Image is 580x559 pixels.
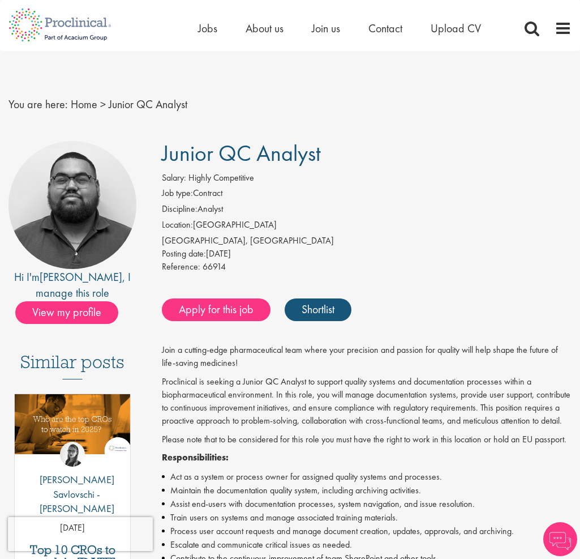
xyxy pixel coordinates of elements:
a: Theodora Savlovschi - Wicks [PERSON_NAME] Savlovschi - [PERSON_NAME] [15,442,130,522]
li: Maintain the documentation quality system, including archiving activities. [162,484,572,497]
p: Join a cutting-edge pharmaceutical team where your precision and passion for quality will help sh... [162,344,572,370]
label: Salary: [162,172,186,185]
a: Apply for this job [162,298,270,321]
div: Hi I'm , I manage this role [8,269,136,301]
span: Highly Competitive [188,172,254,184]
label: Reference: [162,261,200,274]
a: Join us [312,21,340,36]
a: Jobs [198,21,217,36]
li: [GEOGRAPHIC_DATA] [162,219,572,234]
span: View my profile [15,301,118,324]
li: Process user account requests and manage document creation, updates, approvals, and archiving. [162,524,572,538]
a: Upload CV [431,21,481,36]
li: Assist end-users with documentation processes, system navigation, and issue resolution. [162,497,572,511]
span: 66914 [203,261,226,272]
strong: Responsibilities: [162,451,229,463]
img: Chatbot [543,522,577,556]
a: View my profile [15,304,130,318]
label: Discipline: [162,203,197,216]
span: Junior QC Analyst [162,139,321,168]
label: Location: [162,219,193,232]
li: Train users on systems and manage associated training materials. [162,511,572,524]
li: Act as a system or process owner for assigned quality systems and processes. [162,470,572,484]
label: Job type: [162,187,193,200]
li: Contract [162,187,572,203]
span: > [100,97,106,112]
p: Please note that to be considered for this role you must have the right to work in this location ... [162,433,572,446]
div: [DATE] [162,248,572,261]
a: [PERSON_NAME] [40,270,122,284]
img: Top 10 CROs 2025 | Proclinical [15,394,130,454]
img: Theodora Savlovschi - Wicks [60,442,85,467]
a: Link to a post [15,394,130,494]
a: About us [246,21,283,36]
li: Escalate and communicate critical issues as needed. [162,538,572,552]
span: You are here: [8,97,68,112]
span: Posting date: [162,248,206,259]
a: Shortlist [285,298,351,321]
iframe: reCAPTCHA [8,517,153,551]
img: imeage of recruiter Ashley Bennett [8,141,136,269]
a: Contact [368,21,402,36]
li: Analyst [162,203,572,219]
span: Junior QC Analyst [109,97,187,112]
div: [GEOGRAPHIC_DATA], [GEOGRAPHIC_DATA] [162,234,572,248]
a: breadcrumb link [71,97,97,112]
p: [PERSON_NAME] Savlovschi - [PERSON_NAME] [15,472,130,516]
p: Proclinical is seeking a Junior QC Analyst to support quality systems and documentation processes... [162,375,572,427]
h3: Similar posts [20,352,124,379]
